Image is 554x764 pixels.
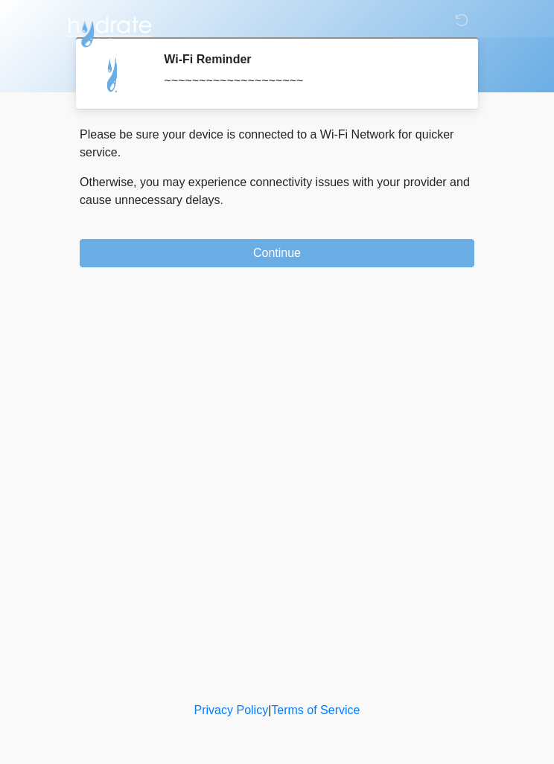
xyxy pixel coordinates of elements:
[80,174,474,209] p: Otherwise, you may experience connectivity issues with your provider and cause unnecessary delays
[91,52,136,97] img: Agent Avatar
[80,239,474,267] button: Continue
[268,704,271,716] a: |
[194,704,269,716] a: Privacy Policy
[164,72,452,90] div: ~~~~~~~~~~~~~~~~~~~~
[65,11,154,48] img: Hydrate IV Bar - Scottsdale Logo
[220,194,223,206] span: .
[80,126,474,162] p: Please be sure your device is connected to a Wi-Fi Network for quicker service.
[271,704,360,716] a: Terms of Service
